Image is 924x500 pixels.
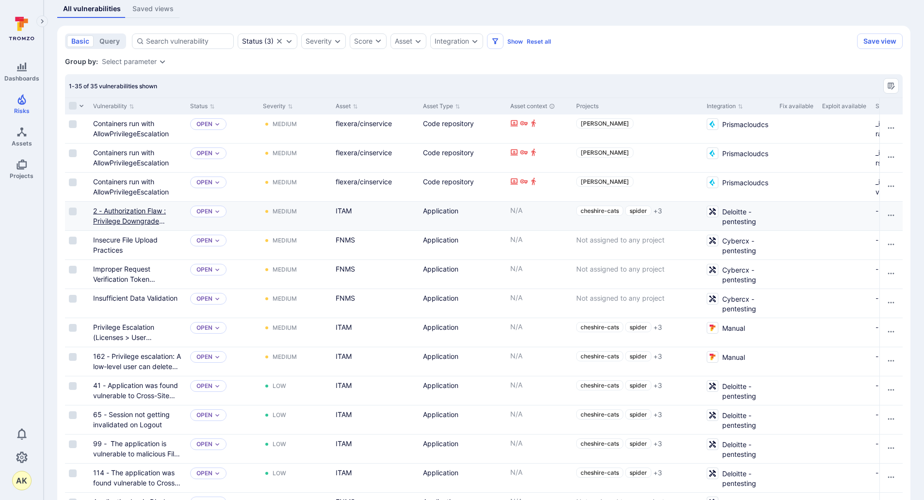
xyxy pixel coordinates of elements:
[703,260,776,289] div: Cell for Integration
[263,102,293,110] button: Sort by Severity
[65,57,98,66] span: Group by:
[722,264,772,285] span: Cybercx - pentesting
[186,144,259,172] div: Cell for Status
[196,382,212,390] button: Open
[214,121,220,127] button: Expand dropdown
[818,202,872,230] div: Cell for Exploit available
[89,202,186,230] div: Cell for Vulnerability
[4,75,39,82] span: Dashboards
[69,82,157,90] span: 1-35 of 35 vulnerabilities shown
[510,264,568,274] p: N/A
[581,207,619,214] span: cheshire-cats
[186,231,259,259] div: Cell for Status
[186,289,259,318] div: Cell for Status
[549,103,555,109] div: Automatically discovered context associated with the asset
[722,235,772,256] span: Cybercx - pentesting
[214,441,220,447] button: Expand dropdown
[506,202,572,230] div: Cell for Asset context
[65,231,89,259] div: Cell for selection
[273,149,297,157] div: Medium
[336,294,355,302] a: FNMS
[506,144,572,172] div: Cell for Asset context
[818,144,872,172] div: Cell for Exploit available
[259,231,332,259] div: Cell for Severity
[883,266,899,281] button: Row actions menu
[576,102,699,111] div: Projects
[879,173,903,201] div: Cell for
[506,231,572,259] div: Cell for Asset context
[435,37,469,45] div: Integration
[89,144,186,172] div: Cell for Vulnerability
[65,202,89,230] div: Cell for selection
[196,120,212,128] button: Open
[214,412,220,418] button: Expand dropdown
[576,236,665,244] span: Not assigned to any project
[332,289,419,318] div: Cell for Asset
[214,325,220,331] button: Expand dropdown
[576,147,633,158] a: [PERSON_NAME]
[146,36,229,46] input: Search vulnerability
[395,37,412,45] button: Asset
[419,260,506,289] div: Cell for Asset Type
[102,58,157,65] div: Select parameter
[196,295,212,303] p: Open
[93,410,170,429] a: 65 - Session not getting invalidated on Logout
[196,178,212,186] p: Open
[630,411,647,418] span: spider
[93,119,169,138] a: Containers run with AllowPrivilegeEscalation
[506,289,572,318] div: Cell for Asset context
[572,260,703,289] div: Cell for Projects
[883,208,899,223] button: Row actions menu
[507,38,523,45] button: Show
[630,469,647,476] span: spider
[487,33,503,49] button: Filters
[423,235,503,245] div: Application
[336,177,392,186] a: flexera/cinservice
[879,114,903,143] div: Cell for
[350,33,387,49] button: Score
[625,351,651,361] a: spider
[196,440,212,448] p: Open
[572,173,703,201] div: Cell for Projects
[576,468,623,478] a: cheshire-cats
[630,207,647,214] span: spider
[12,471,32,490] button: AK
[776,260,818,289] div: Cell for Fix available
[510,235,568,244] p: N/A
[196,208,212,215] p: Open
[703,144,776,172] div: Cell for Integration
[273,208,297,215] div: Medium
[69,149,77,157] span: Select row
[259,144,332,172] div: Cell for Severity
[703,202,776,230] div: Cell for Integration
[572,114,703,143] div: Cell for Projects
[576,118,633,129] a: [PERSON_NAME]
[332,144,419,172] div: Cell for Asset
[581,178,629,185] span: [PERSON_NAME]
[336,148,392,157] a: flexera/cinservice
[65,260,89,289] div: Cell for selection
[196,353,212,361] button: Open
[581,382,619,389] span: cheshire-cats
[776,173,818,201] div: Cell for Fix available
[776,144,818,172] div: Cell for Fix available
[883,411,899,427] button: Row actions menu
[336,265,355,273] a: FNMS
[63,4,121,14] div: All vulnerabilities
[423,147,503,158] div: Code repository
[630,382,647,389] span: spider
[776,289,818,318] div: Cell for Fix available
[419,231,506,259] div: Cell for Asset Type
[273,120,297,128] div: Medium
[879,144,903,172] div: Cell for
[259,173,332,201] div: Cell for Severity
[506,260,572,289] div: Cell for Asset context
[527,38,551,45] button: Reset all
[102,58,166,65] div: grouping parameters
[196,411,212,419] button: Open
[336,352,352,360] a: ITAM
[273,178,297,186] div: Medium
[67,35,94,47] button: basic
[572,231,703,259] div: Cell for Projects
[883,78,899,94] div: Manage columns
